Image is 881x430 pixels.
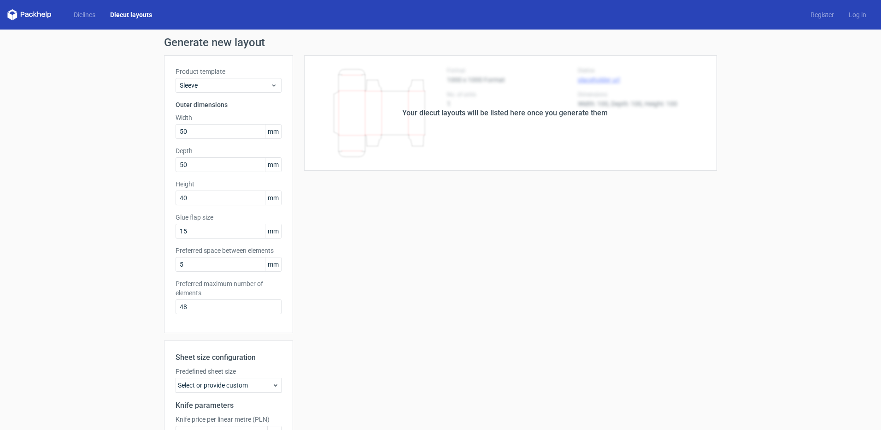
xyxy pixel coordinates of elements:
[265,191,281,205] span: mm
[265,158,281,172] span: mm
[176,113,282,122] label: Width
[66,10,103,19] a: Dielines
[176,146,282,155] label: Depth
[103,10,159,19] a: Diecut layouts
[176,213,282,222] label: Glue flap size
[180,81,270,90] span: Sleeve
[164,37,717,48] h1: Generate new layout
[176,279,282,298] label: Preferred maximum number of elements
[176,415,282,424] label: Knife price per linear metre (PLN)
[176,100,282,109] h3: Outer dimensions
[176,246,282,255] label: Preferred space between elements
[265,257,281,271] span: mm
[803,10,841,19] a: Register
[402,107,608,119] div: Your diecut layouts will be listed here once you generate them
[265,224,281,238] span: mm
[176,378,282,393] div: Select or provide custom
[176,179,282,189] label: Height
[176,367,282,376] label: Predefined sheet size
[176,67,282,76] label: Product template
[176,352,282,363] h2: Sheet size configuration
[841,10,874,19] a: Log in
[265,125,281,138] span: mm
[176,400,282,411] h2: Knife parameters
